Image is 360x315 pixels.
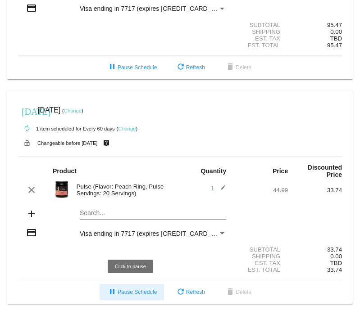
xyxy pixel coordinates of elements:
[22,137,32,149] mat-icon: lock_open
[18,126,115,131] small: 1 item scheduled for Every 60 days
[330,35,342,42] span: TBD
[80,5,226,12] mat-select: Payment Method
[117,126,138,131] small: ( )
[201,167,226,175] strong: Quantity
[80,230,231,237] span: Visa ending in 7717 (expires [CREDIT_CARD_DATA])
[175,287,186,298] mat-icon: refresh
[218,59,259,76] button: Delete
[72,183,180,197] div: Pulse (Flavor: Peach Ring, Pulse Servings: 20 Servings)
[234,266,288,273] div: Est. Total
[234,246,288,253] div: Subtotal
[175,62,186,73] mat-icon: refresh
[26,208,37,219] mat-icon: add
[225,62,236,73] mat-icon: delete
[327,42,342,49] span: 95.47
[215,184,226,195] mat-icon: edit
[225,289,251,295] span: Delete
[26,3,37,13] mat-icon: credit_card
[225,64,251,71] span: Delete
[288,22,342,28] div: 95.47
[234,22,288,28] div: Subtotal
[288,187,342,193] div: 33.74
[234,187,288,193] div: 44.99
[107,289,157,295] span: Pause Schedule
[218,284,259,300] button: Delete
[330,253,342,260] span: 0.00
[168,59,212,76] button: Refresh
[107,287,118,298] mat-icon: pause
[107,64,157,71] span: Pause Schedule
[225,287,236,298] mat-icon: delete
[53,180,71,198] img: Pulse20S-Peach-Ring-Transp.png
[37,140,98,146] small: Changeable before [DATE]
[26,184,37,195] mat-icon: clear
[168,284,212,300] button: Refresh
[234,260,288,266] div: Est. Tax
[330,28,342,35] span: 0.00
[107,62,118,73] mat-icon: pause
[64,108,82,113] a: Change
[26,227,37,238] mat-icon: credit_card
[330,260,342,266] span: TBD
[22,123,32,134] mat-icon: autorenew
[80,210,226,217] input: Search...
[80,5,231,12] span: Visa ending in 7717 (expires [CREDIT_CARD_DATA])
[308,164,342,178] strong: Discounted Price
[210,185,226,192] span: 1
[234,42,288,49] div: Est. Total
[234,28,288,35] div: Shipping
[288,246,342,253] div: 33.74
[101,137,112,149] mat-icon: live_help
[118,126,136,131] a: Change
[234,253,288,260] div: Shipping
[234,35,288,42] div: Est. Tax
[53,167,77,175] strong: Product
[22,105,32,116] mat-icon: [DATE]
[175,64,205,71] span: Refresh
[100,284,164,300] button: Pause Schedule
[175,289,205,295] span: Refresh
[327,266,342,273] span: 33.74
[80,230,226,237] mat-select: Payment Method
[273,167,288,175] strong: Price
[100,59,164,76] button: Pause Schedule
[62,108,83,113] small: ( )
